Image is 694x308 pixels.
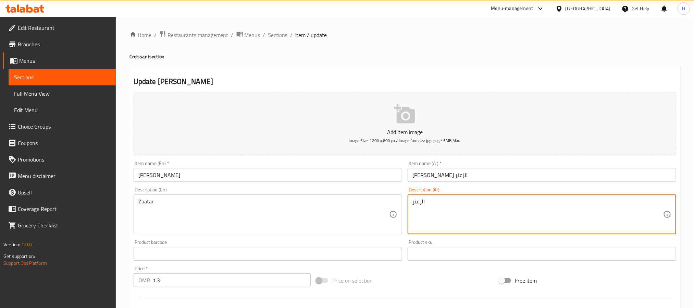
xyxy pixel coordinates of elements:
input: Please enter product barcode [134,247,402,261]
a: Choice Groups [3,118,116,135]
h2: Update [PERSON_NAME] [134,76,676,87]
li: / [231,31,234,39]
a: Full Menu View [9,85,116,102]
span: Free item [515,276,537,285]
li: / [290,31,293,39]
input: Enter name En [134,168,402,182]
button: Add item imageImage Size: 1200 x 800 px / Image formats: jpg, png / 5MB Max. [134,93,676,155]
a: Menus [3,52,116,69]
p: Add item image [144,128,666,136]
a: Edit Restaurant [3,20,116,36]
a: Coverage Report [3,201,116,217]
li: / [154,31,157,39]
span: Image Size: 1200 x 800 px / Image formats: jpg, png / 5MB Max. [349,137,461,144]
a: Restaurants management [159,31,228,39]
span: Restaurants management [168,31,228,39]
span: Upsell [18,188,110,197]
span: Edit Restaurant [18,24,110,32]
input: Enter name Ar [408,168,676,182]
span: Edit Menu [14,106,110,114]
span: Version: [3,240,20,249]
li: / [263,31,265,39]
span: Coverage Report [18,205,110,213]
span: Grocery Checklist [18,221,110,229]
span: Branches [18,40,110,48]
nav: breadcrumb [129,31,680,39]
span: Price on selection [332,276,373,285]
textarea: الزعتر [412,198,663,231]
a: Promotions [3,151,116,168]
a: Sections [268,31,288,39]
input: Please enter price [153,273,311,287]
span: Menu disclaimer [18,172,110,180]
span: item / update [296,31,327,39]
a: Menus [236,31,260,39]
div: [GEOGRAPHIC_DATA] [566,5,611,12]
span: Choice Groups [18,122,110,131]
div: Menu-management [491,4,533,13]
span: Promotions [18,155,110,164]
span: H [682,5,685,12]
span: Menus [245,31,260,39]
a: Upsell [3,184,116,201]
span: Get support on: [3,252,35,261]
span: 1.0.0 [21,240,32,249]
a: Grocery Checklist [3,217,116,234]
h4: Croissant section [129,53,680,60]
p: OMR [138,276,150,284]
a: Menu disclaimer [3,168,116,184]
a: Sections [9,69,116,85]
span: Sections [14,73,110,81]
span: Full Menu View [14,90,110,98]
a: Home [129,31,151,39]
textarea: Zaatar [138,198,389,231]
span: Coupons [18,139,110,147]
a: Coupons [3,135,116,151]
a: Branches [3,36,116,52]
span: Menus [19,57,110,65]
a: Support.OpsPlatform [3,259,47,268]
input: Please enter product sku [408,247,676,261]
a: Edit Menu [9,102,116,118]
